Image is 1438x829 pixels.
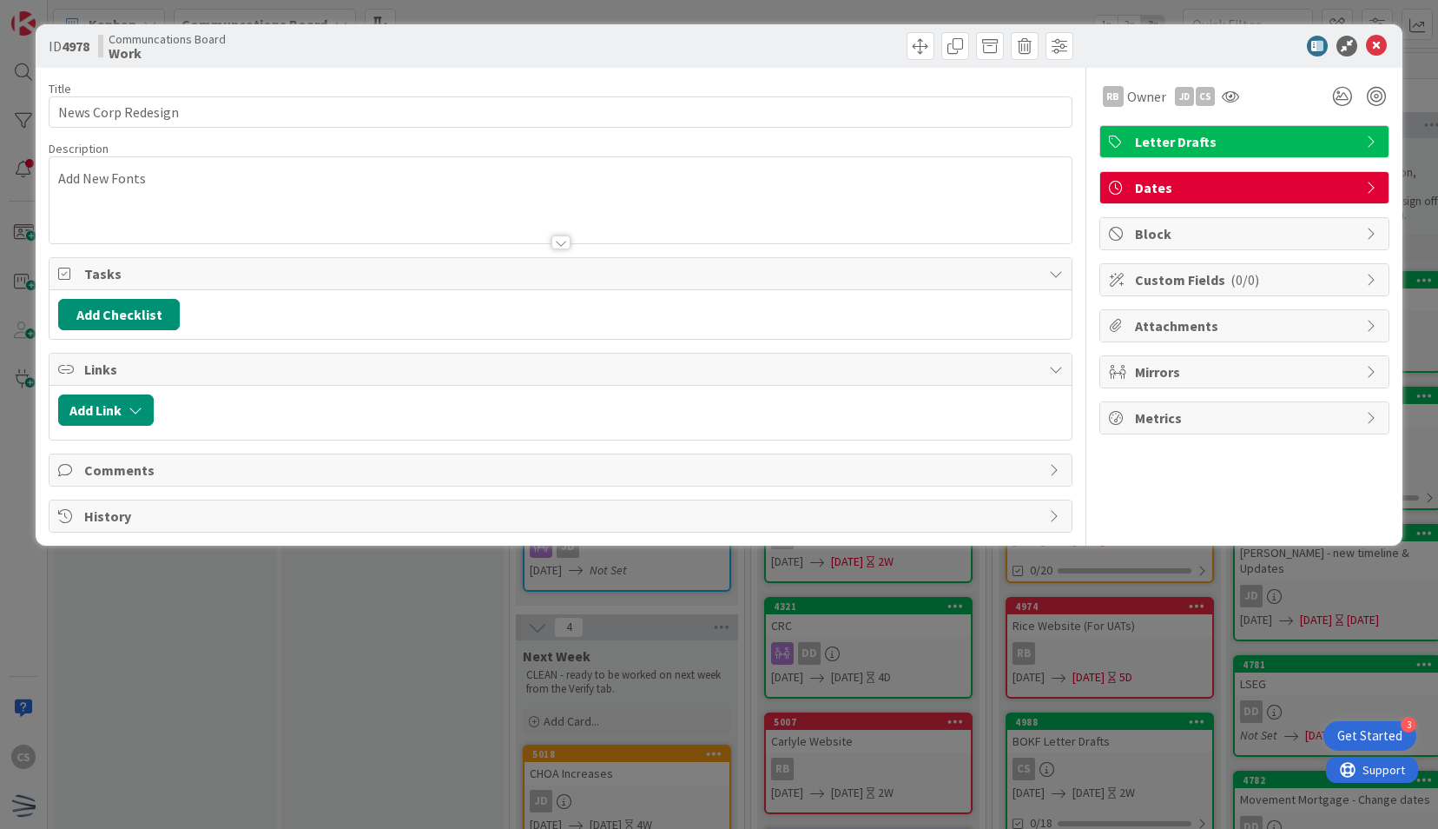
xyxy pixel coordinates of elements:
[1175,87,1194,106] div: JD
[1103,86,1124,107] div: RB
[58,169,1062,189] p: Add New Fonts
[1135,223,1357,244] span: Block
[1401,717,1416,733] div: 3
[58,299,180,330] button: Add Checklist
[1135,177,1357,198] span: Dates
[84,263,1039,284] span: Tasks
[1135,131,1357,152] span: Letter Drafts
[1135,408,1357,428] span: Metrics
[84,506,1039,527] span: History
[49,36,89,56] span: ID
[1230,271,1259,288] span: ( 0/0 )
[109,46,226,60] b: Work
[1337,727,1402,745] div: Get Started
[49,141,109,156] span: Description
[84,460,1039,481] span: Comments
[49,81,71,96] label: Title
[84,359,1039,380] span: Links
[1127,86,1166,107] span: Owner
[109,32,226,46] span: Communcations Board
[62,37,89,55] b: 4978
[1135,269,1357,290] span: Custom Fields
[49,96,1072,128] input: type card name here...
[1323,721,1416,751] div: Open Get Started checklist, remaining modules: 3
[1135,315,1357,336] span: Attachments
[36,3,79,23] span: Support
[1135,361,1357,382] span: Mirrors
[1196,87,1215,106] div: CS
[58,395,154,426] button: Add Link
